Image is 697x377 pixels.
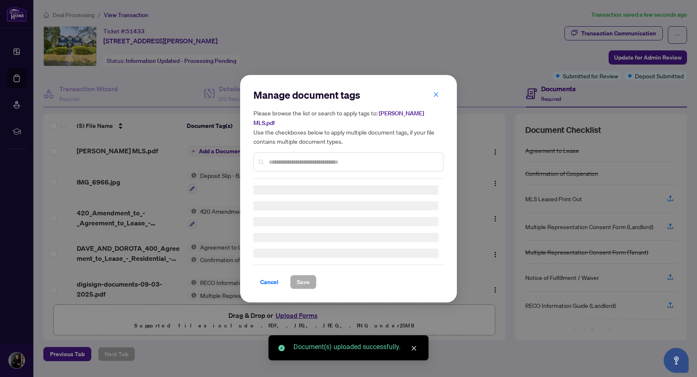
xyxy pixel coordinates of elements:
[253,108,444,146] h5: Please browse the list or search to apply tags to: Use the checkboxes below to apply multiple doc...
[293,342,419,352] div: Document(s) uploaded successfully.
[411,345,417,351] span: close
[260,275,278,289] span: Cancel
[253,88,444,102] h2: Manage document tags
[409,344,419,353] a: Close
[664,348,689,373] button: Open asap
[290,275,316,289] button: Save
[253,275,285,289] button: Cancel
[433,91,439,97] span: close
[278,345,285,351] span: check-circle
[253,110,424,127] span: [PERSON_NAME] MLS.pdf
